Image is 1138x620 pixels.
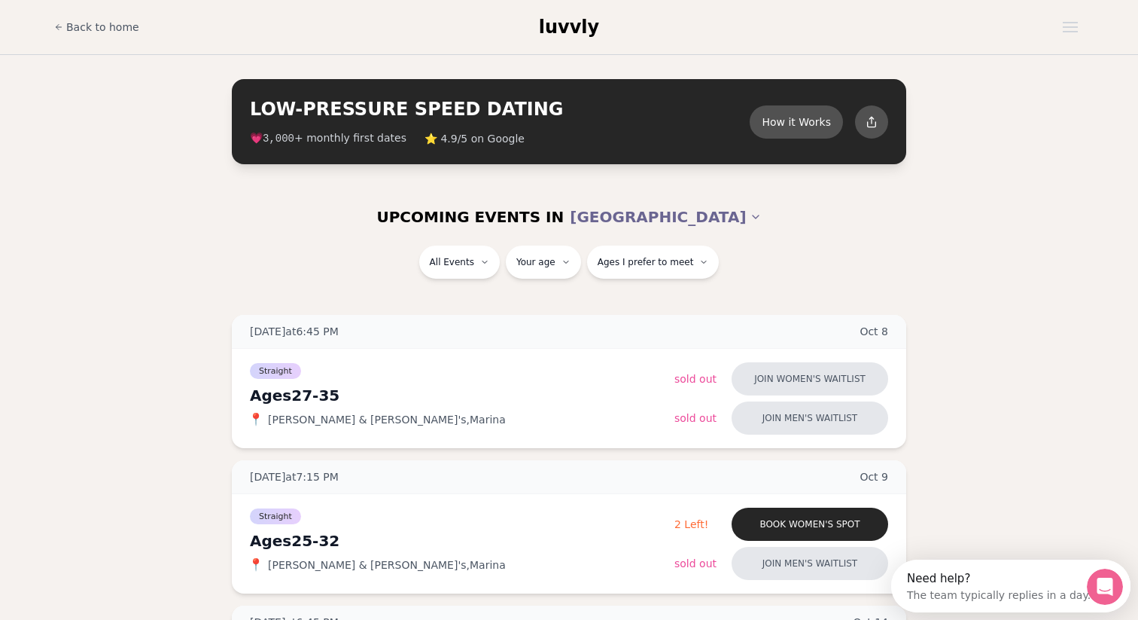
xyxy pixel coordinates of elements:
span: ⭐ 4.9/5 on Google [424,131,525,146]
a: luvvly [539,15,599,39]
button: Ages I prefer to meet [587,246,720,279]
iframe: Intercom live chat discovery launcher [891,560,1130,612]
span: 3,000 [263,133,294,145]
button: Join men's waitlist [732,547,888,580]
h2: LOW-PRESSURE SPEED DATING [250,97,750,121]
span: [PERSON_NAME] & [PERSON_NAME]'s , Marina [268,557,506,573]
button: All Events [419,246,500,279]
button: Your age [506,246,581,279]
span: Back to home [66,20,139,35]
button: [GEOGRAPHIC_DATA] [570,200,761,234]
span: All Events [430,256,474,268]
span: 📍 [250,414,262,426]
div: Open Intercom Messenger [6,6,244,47]
span: 📍 [250,559,262,571]
button: Join men's waitlist [732,402,888,435]
button: How it Works [750,105,843,139]
span: Oct 9 [860,469,888,484]
span: Your age [516,256,555,268]
span: Ages I prefer to meet [598,256,694,268]
div: The team typically replies in a day. [16,25,199,41]
span: [DATE] at 6:45 PM [250,324,339,339]
span: 2 Left! [674,518,708,530]
span: Straight [250,509,301,524]
span: luvvly [539,17,599,38]
div: Need help? [16,13,199,25]
span: Sold Out [674,373,717,385]
button: Join women's waitlist [732,362,888,396]
button: Open menu [1057,16,1084,38]
span: Sold Out [674,557,717,570]
span: Oct 8 [860,324,888,339]
div: Ages 27-35 [250,385,674,406]
span: UPCOMING EVENTS IN [376,206,564,228]
span: Straight [250,363,301,379]
iframe: Intercom live chat [1087,569,1123,605]
div: Ages 25-32 [250,530,674,551]
span: [PERSON_NAME] & [PERSON_NAME]'s , Marina [268,412,506,427]
span: 💗 + monthly first dates [250,130,406,146]
a: Back to home [54,12,139,42]
span: Sold Out [674,412,717,424]
span: [DATE] at 7:15 PM [250,469,339,484]
button: Book women's spot [732,508,888,541]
